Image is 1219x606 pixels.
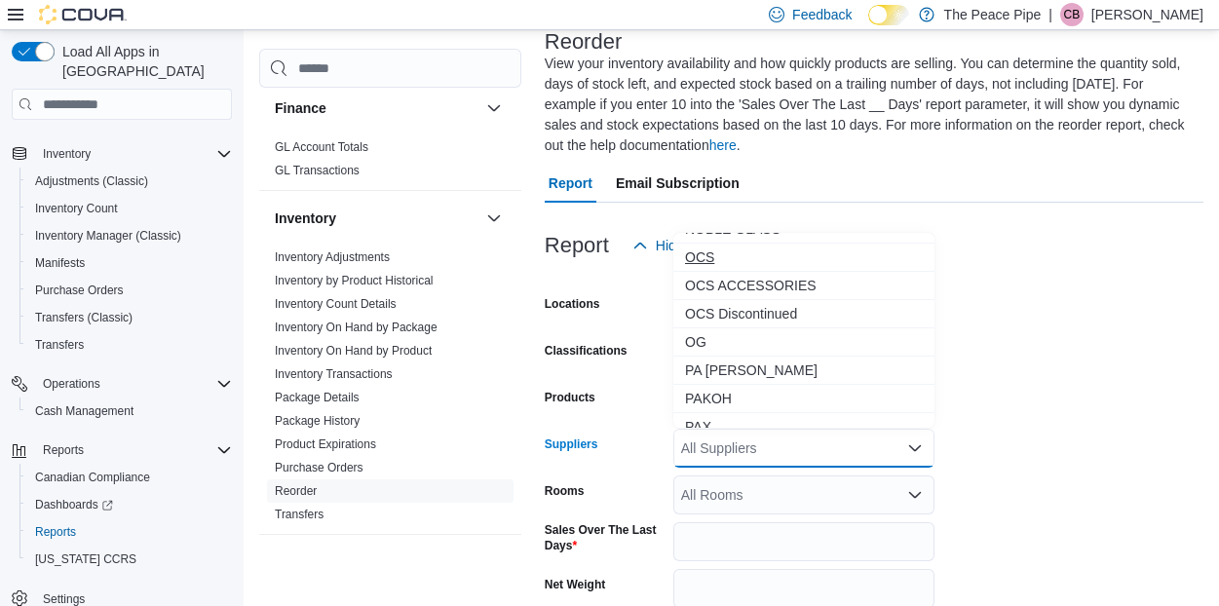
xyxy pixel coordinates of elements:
[27,197,232,220] span: Inventory Count
[4,370,240,398] button: Operations
[685,247,923,267] span: OCS
[19,464,240,491] button: Canadian Compliance
[673,244,934,272] button: OCS
[275,250,390,264] a: Inventory Adjustments
[545,234,609,257] h3: Report
[685,417,923,436] span: PAX
[43,442,84,458] span: Reports
[27,548,232,571] span: Washington CCRS
[19,249,240,277] button: Manifests
[792,5,852,24] span: Feedback
[43,146,91,162] span: Inventory
[27,170,156,193] a: Adjustments (Classic)
[35,173,148,189] span: Adjustments (Classic)
[27,548,144,571] a: [US_STATE] CCRS
[549,164,592,203] span: Report
[275,164,360,177] a: GL Transactions
[1048,3,1052,26] p: |
[27,197,126,220] a: Inventory Count
[27,520,84,544] a: Reports
[545,390,595,405] label: Products
[685,304,923,323] span: OCS Discontinued
[35,470,150,485] span: Canadian Compliance
[35,524,76,540] span: Reports
[35,142,98,166] button: Inventory
[673,272,934,300] button: OCS ACCESSORIES
[35,497,113,512] span: Dashboards
[545,522,666,553] label: Sales Over The Last Days
[35,201,118,216] span: Inventory Count
[275,484,317,498] a: Reorder
[43,376,100,392] span: Operations
[35,228,181,244] span: Inventory Manager (Classic)
[275,391,360,404] a: Package Details
[656,236,758,255] span: Hide Parameters
[907,440,923,456] button: Close list of options
[482,207,506,230] button: Inventory
[35,142,232,166] span: Inventory
[275,367,393,381] a: Inventory Transactions
[27,306,140,329] a: Transfers (Classic)
[868,5,909,25] input: Dark Mode
[35,403,133,419] span: Cash Management
[27,466,232,489] span: Canadian Compliance
[545,577,605,592] label: Net Weight
[275,344,432,358] a: Inventory On Hand by Product
[275,297,397,311] a: Inventory Count Details
[259,246,521,534] div: Inventory
[35,372,232,396] span: Operations
[275,508,324,521] a: Transfers
[27,279,232,302] span: Purchase Orders
[19,168,240,195] button: Adjustments (Classic)
[27,520,232,544] span: Reports
[19,398,240,425] button: Cash Management
[685,332,923,352] span: OG
[19,491,240,518] a: Dashboards
[39,5,127,24] img: Cova
[27,224,189,247] a: Inventory Manager (Classic)
[27,251,232,275] span: Manifests
[35,438,232,462] span: Reports
[545,343,628,359] label: Classifications
[907,487,923,503] button: Open list of options
[19,546,240,573] button: [US_STATE] CCRS
[275,98,326,118] h3: Finance
[1064,3,1081,26] span: CB
[685,360,923,380] span: PA [PERSON_NAME]
[27,493,121,516] a: Dashboards
[35,438,92,462] button: Reports
[4,436,240,464] button: Reports
[709,137,737,153] a: here
[275,437,376,451] a: Product Expirations
[944,3,1042,26] p: The Peace Pipe
[545,436,598,452] label: Suppliers
[616,164,740,203] span: Email Subscription
[1060,3,1084,26] div: Chelsea Birnie
[19,331,240,359] button: Transfers
[275,414,360,428] a: Package History
[275,208,478,228] button: Inventory
[35,310,133,325] span: Transfers (Classic)
[685,276,923,295] span: OCS ACCESSORIES
[275,321,438,334] a: Inventory On Hand by Package
[673,413,934,441] button: PAX
[55,42,232,81] span: Load All Apps in [GEOGRAPHIC_DATA]
[27,399,141,423] a: Cash Management
[545,30,622,54] h3: Reorder
[1091,3,1203,26] p: [PERSON_NAME]
[275,140,368,154] a: GL Account Totals
[259,135,521,190] div: Finance
[35,283,124,298] span: Purchase Orders
[275,98,478,118] button: Finance
[19,277,240,304] button: Purchase Orders
[19,195,240,222] button: Inventory Count
[545,296,600,312] label: Locations
[27,170,232,193] span: Adjustments (Classic)
[27,306,232,329] span: Transfers (Classic)
[27,224,232,247] span: Inventory Manager (Classic)
[19,518,240,546] button: Reports
[19,304,240,331] button: Transfers (Classic)
[275,461,363,474] a: Purchase Orders
[35,372,108,396] button: Operations
[27,399,232,423] span: Cash Management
